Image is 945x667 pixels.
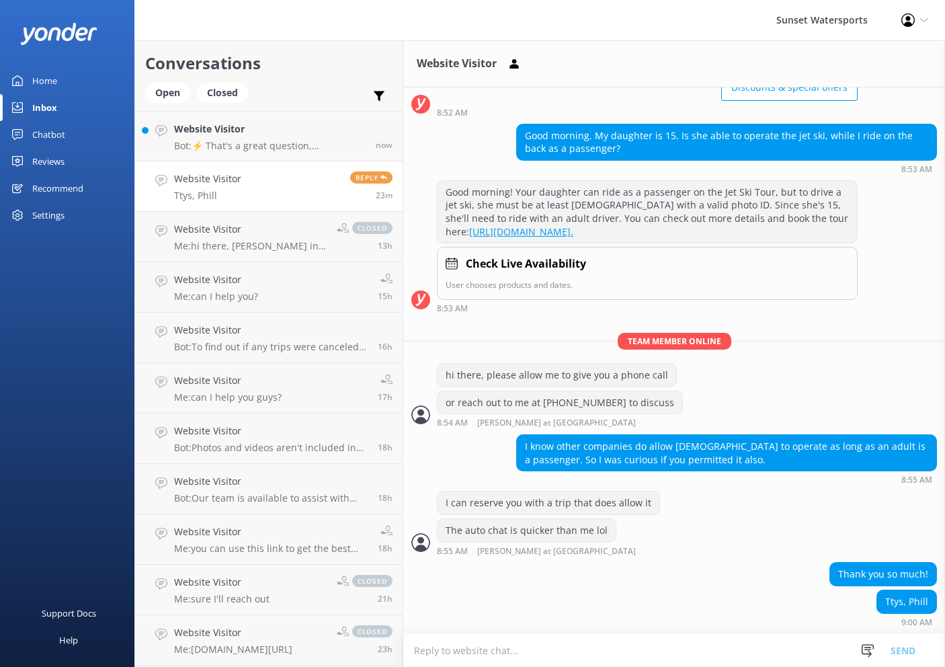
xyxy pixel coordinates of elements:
div: Oct 11 2025 07:53am (UTC -05:00) America/Cancun [516,164,937,173]
div: Oct 11 2025 07:52am (UTC -05:00) America/Cancun [437,108,858,117]
div: Oct 11 2025 07:53am (UTC -05:00) America/Cancun [437,303,858,313]
h4: Website Visitor [174,474,368,489]
p: Ttys, Phill [174,190,241,202]
span: [PERSON_NAME] at [GEOGRAPHIC_DATA] [477,419,636,428]
a: Website VisitorMe:can I help you guys?17h [135,363,403,414]
span: Oct 10 2025 02:21pm (UTC -05:00) America/Cancun [378,442,393,453]
span: closed [352,625,393,637]
div: Inbox [32,94,57,121]
h4: Website Visitor [174,524,368,539]
a: Open [145,85,197,100]
div: Good morning! Your daughter can ride as a passenger on the Jet Ski Tour, but to drive a jet ski, ... [438,181,857,243]
button: Discounts & special offers [721,74,858,101]
p: Me: [DOMAIN_NAME][URL] [174,643,292,656]
span: Oct 10 2025 04:43pm (UTC -05:00) America/Cancun [378,290,393,302]
a: Closed [197,85,255,100]
div: Home [32,67,57,94]
span: Oct 10 2025 03:19pm (UTC -05:00) America/Cancun [378,391,393,403]
h4: Website Visitor [174,373,282,388]
span: Oct 11 2025 08:00am (UTC -05:00) America/Cancun [376,190,393,201]
p: Me: you can use this link to get the best rates [174,543,368,555]
a: Website VisitorBot:Photos and videos aren't included in the Parasail Flight price, but you can pu... [135,414,403,464]
a: Website VisitorMe:can I help you?15h [135,262,403,313]
a: Website VisitorMe:[DOMAIN_NAME][URL]closed23h [135,615,403,666]
p: Bot: To find out if any trips were canceled [DATE], please call our office at [PHONE_NUMBER]. The... [174,341,368,353]
strong: 9:00 AM [901,619,932,627]
div: Thank you so much! [830,563,936,586]
strong: 8:52 AM [437,109,468,117]
span: closed [352,222,393,234]
h4: Website Visitor [174,575,270,590]
a: Website VisitorMe:sure I'll reach outclosed21h [135,565,403,615]
strong: 8:53 AM [437,305,468,313]
p: Me: can I help you guys? [174,391,282,403]
p: User chooses products and dates. [446,278,849,291]
div: Support Docs [42,600,96,627]
span: [PERSON_NAME] at [GEOGRAPHIC_DATA] [477,547,636,556]
div: Oct 11 2025 07:55am (UTC -05:00) America/Cancun [516,475,937,484]
a: Website VisitorBot:⚡ That's a great question, unfortunately I do not know the answer. I'm going t... [135,111,403,161]
h4: Website Visitor [174,323,368,338]
span: closed [352,575,393,587]
div: Settings [32,202,65,229]
span: Team member online [618,333,731,350]
h2: Conversations [145,50,393,76]
p: Bot: Our team is available to assist with bookings from 8am to 8pm. Please call us at [PHONE_NUMB... [174,492,368,504]
span: Oct 10 2025 10:36am (UTC -05:00) America/Cancun [378,593,393,604]
div: Ttys, Phill [877,590,936,613]
h4: Website Visitor [174,424,368,438]
div: Recommend [32,175,83,202]
div: I can reserve you with a trip that does allow it [438,492,659,514]
p: Bot: ⚡ That's a great question, unfortunately I do not know the answer. I'm going to reach out to... [174,140,366,152]
strong: 8:54 AM [437,419,468,428]
h3: Website Visitor [417,55,497,73]
h4: Check Live Availability [466,256,586,273]
span: Oct 10 2025 02:14pm (UTC -05:00) America/Cancun [378,492,393,504]
span: Oct 11 2025 08:24am (UTC -05:00) America/Cancun [376,139,393,151]
p: Me: can I help you? [174,290,258,303]
p: Bot: Photos and videos aren't included in the Parasail Flight price, but you can purchase a profe... [174,442,368,454]
span: Oct 10 2025 01:40pm (UTC -05:00) America/Cancun [378,543,393,554]
div: Reviews [32,148,65,175]
div: Help [59,627,78,654]
p: Me: hi there, [PERSON_NAME] in our office - give me a call - [PHONE_NUMBER] - live agent... [174,240,327,252]
a: Website VisitorMe:you can use this link to get the best rates18h [135,514,403,565]
span: Oct 10 2025 07:02pm (UTC -05:00) America/Cancun [378,240,393,251]
h4: Website Visitor [174,122,366,136]
div: Good morning. My daughter is 15. Is she able to operate the jet ski, while I ride on the back as ... [517,124,936,160]
span: Oct 10 2025 03:53pm (UTC -05:00) America/Cancun [378,341,393,352]
span: Reply [350,171,393,184]
div: hi there, please allow me to give you a phone call [438,364,676,387]
a: [URL][DOMAIN_NAME]. [469,225,573,238]
div: Oct 11 2025 07:55am (UTC -05:00) America/Cancun [437,546,680,556]
a: Website VisitorMe:hi there, [PERSON_NAME] in our office - give me a call - [PHONE_NUMBER] - live ... [135,212,403,262]
img: yonder-white-logo.png [20,23,97,45]
div: Closed [197,83,248,103]
div: The auto chat is quicker than me lol [438,519,616,542]
div: Chatbot [32,121,65,148]
a: Website VisitorTtys, PhillReply23m [135,161,403,212]
h4: Website Visitor [174,171,241,186]
h4: Website Visitor [174,272,258,287]
strong: 8:55 AM [901,476,932,484]
a: Website VisitorBot:Our team is available to assist with bookings from 8am to 8pm. Please call us ... [135,464,403,514]
strong: 8:53 AM [901,165,932,173]
p: Me: sure I'll reach out [174,593,270,605]
h4: Website Visitor [174,222,327,237]
div: or reach out to me at [PHONE_NUMBER] to discuss [438,391,682,414]
h4: Website Visitor [174,625,292,640]
span: Oct 10 2025 09:07am (UTC -05:00) America/Cancun [378,643,393,655]
strong: 8:55 AM [437,547,468,556]
a: Website VisitorBot:To find out if any trips were canceled [DATE], please call our office at [PHON... [135,313,403,363]
div: Oct 11 2025 08:00am (UTC -05:00) America/Cancun [876,617,937,627]
div: Open [145,83,190,103]
div: I know other companies do allow [DEMOGRAPHIC_DATA] to operate as long as an adult is a passenger.... [517,435,936,471]
div: Oct 11 2025 07:54am (UTC -05:00) America/Cancun [437,418,683,428]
